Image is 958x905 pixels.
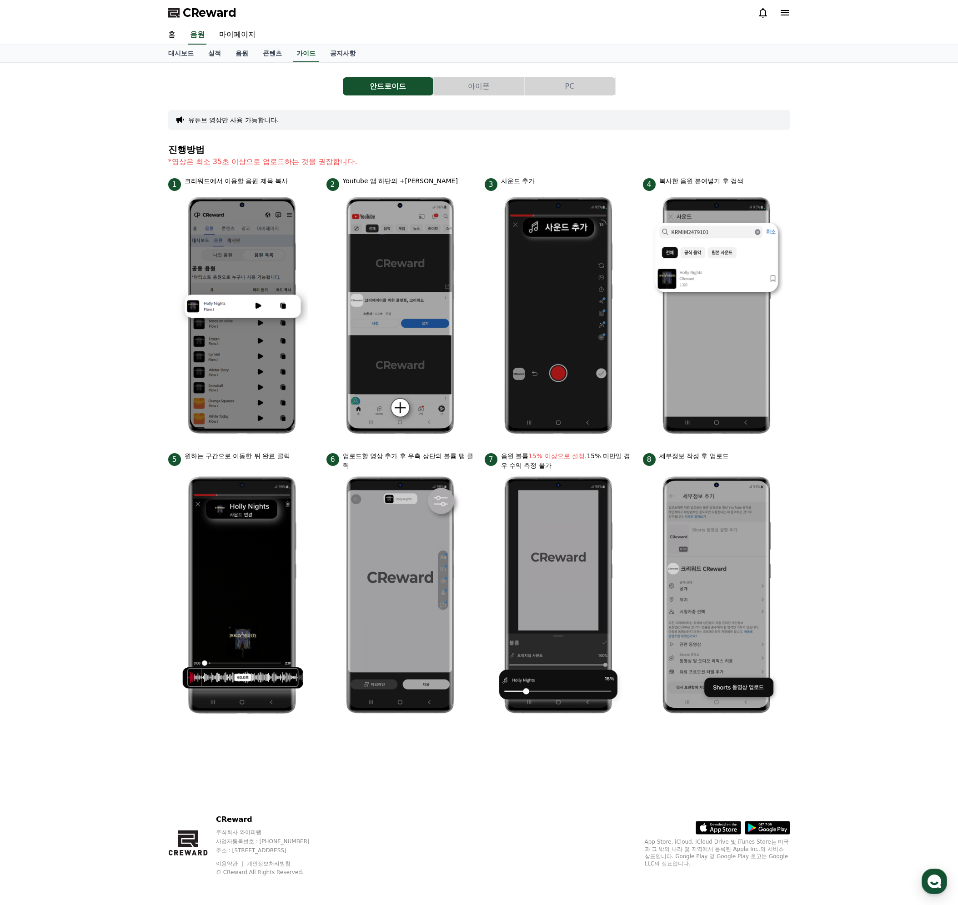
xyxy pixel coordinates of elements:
p: CReward [216,814,327,825]
a: 홈 [161,25,183,45]
a: 마이페이지 [212,25,263,45]
span: Settings [135,302,157,309]
a: 안드로이드 [343,77,434,95]
p: 사업자등록번호 : [PHONE_NUMBER] [216,838,327,845]
img: 1.png [176,191,308,440]
p: © CReward All Rights Reserved. [216,869,327,876]
img: 5.png [176,470,308,720]
a: 가이드 [293,45,319,62]
a: 개인정보처리방침 [247,860,291,867]
button: 유튜브 영상만 사용 가능합니다. [188,115,279,125]
a: 아이폰 [434,77,525,95]
p: 세부정보 작성 후 업로드 [659,451,729,461]
p: 음원 볼륨 15% 미만일 경우 수익 측정 불가 [501,451,632,470]
p: 복사한 음원 붙여넣기 후 검색 [659,176,744,186]
img: 6.png [334,470,466,720]
p: 원하는 구간으로 이동한 뒤 완료 클릭 [185,451,290,461]
a: 음원 [228,45,256,62]
a: CReward [168,5,236,20]
a: Messages [60,288,117,311]
a: PC [525,77,616,95]
button: 안드로이드 [343,77,433,95]
a: Settings [117,288,175,311]
p: 사운드 추가 [501,176,535,186]
img: 8.png [650,470,783,720]
p: Youtube 앱 하단의 +[PERSON_NAME] [343,176,458,186]
a: 대시보드 [161,45,201,62]
p: 크리워드에서 이용할 음원 제목 복사 [185,176,288,186]
span: 2 [326,178,339,191]
span: 7 [485,453,497,466]
a: 콘텐츠 [256,45,289,62]
img: 3.png [492,191,625,440]
a: 공지사항 [323,45,363,62]
span: Home [23,302,39,309]
span: 6 [326,453,339,466]
span: 1 [168,178,181,191]
p: 업로드할 영상 추가 후 우측 상단의 볼륨 탭 클릭 [343,451,474,470]
span: Messages [75,302,102,310]
p: *영상은 최소 35초 이상으로 업로드하는 것을 권장합니다. [168,156,790,167]
p: 주식회사 와이피랩 [216,829,327,836]
a: 이용약관 [216,860,245,867]
p: App Store, iCloud, iCloud Drive 및 iTunes Store는 미국과 그 밖의 나라 및 지역에서 등록된 Apple Inc.의 서비스 상표입니다. Goo... [645,838,790,867]
h4: 진행방법 [168,145,790,155]
p: 주소 : [STREET_ADDRESS] [216,847,327,854]
img: 4.png [650,191,783,440]
span: 5 [168,453,181,466]
a: 실적 [201,45,228,62]
button: PC [525,77,615,95]
span: CReward [183,5,236,20]
span: 8 [643,453,656,466]
a: Home [3,288,60,311]
button: 아이폰 [434,77,524,95]
bold: 15% 이상으로 설정. [528,452,587,460]
a: 음원 [188,25,206,45]
img: 7.png [492,470,625,720]
img: 2.png [334,191,466,440]
span: 3 [485,178,497,191]
span: 4 [643,178,656,191]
